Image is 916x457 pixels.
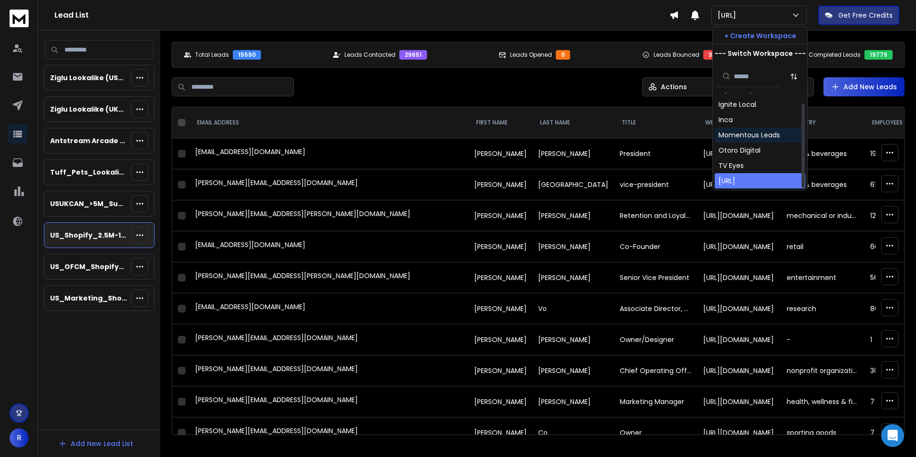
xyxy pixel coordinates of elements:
[468,417,532,448] td: [PERSON_NAME]
[614,169,697,200] td: vice-president
[614,107,697,138] th: title
[468,169,532,200] td: [PERSON_NAME]
[344,51,396,59] p: Leads Contacted
[50,104,127,114] p: Ziglu Lookalike (UK_>5M_ZigluLLA_Marketing)
[532,200,614,231] td: [PERSON_NAME]
[718,130,780,140] div: Momentous Leads
[532,355,614,386] td: [PERSON_NAME]
[532,324,614,355] td: [PERSON_NAME]
[864,417,910,448] td: 7
[532,107,614,138] th: LAST NAME
[614,324,697,355] td: Owner/Designer
[864,200,910,231] td: 120
[809,51,861,59] p: Completed Leads
[195,426,463,439] div: [PERSON_NAME][EMAIL_ADDRESS][DOMAIN_NAME]
[468,293,532,324] td: [PERSON_NAME]
[718,115,733,125] div: Inca
[468,138,532,169] td: [PERSON_NAME]
[864,262,910,293] td: 56
[468,262,532,293] td: [PERSON_NAME]
[781,293,864,324] td: research
[510,51,552,59] p: Leads Opened
[864,107,910,138] th: employees
[195,209,463,222] div: [PERSON_NAME][EMAIL_ADDRESS][PERSON_NAME][DOMAIN_NAME]
[532,169,614,200] td: [GEOGRAPHIC_DATA]
[781,262,864,293] td: entertainment
[781,169,864,200] td: food & beverages
[781,138,864,169] td: food & beverages
[697,262,781,293] td: [URL][DOMAIN_NAME]
[51,434,141,453] button: Add New Lead List
[468,200,532,231] td: [PERSON_NAME]
[468,231,532,262] td: [PERSON_NAME]
[864,293,910,324] td: 86
[468,355,532,386] td: [PERSON_NAME]
[195,333,463,346] div: [PERSON_NAME][EMAIL_ADDRESS][DOMAIN_NAME]
[10,428,29,447] button: R
[831,82,897,92] a: Add New Leads
[661,82,687,92] p: Actions
[864,324,910,355] td: 1
[784,67,803,86] button: Sort by Sort A-Z
[614,262,697,293] td: Senior Vice President
[50,167,127,177] p: Tuff_Pets_Lookalike-CLEANED
[715,49,806,58] p: --- Switch Workspace ---
[614,231,697,262] td: Co-Founder
[468,386,532,417] td: [PERSON_NAME]
[781,417,864,448] td: sporting goods
[881,424,904,447] div: Open Intercom Messenger
[50,136,127,145] p: Antstream Arcade Lookalike
[781,231,864,262] td: retail
[195,302,463,315] div: [EMAIL_ADDRESS][DOMAIN_NAME]
[614,200,697,231] td: Retention and Loyalty Marketing Manager
[468,107,532,138] th: FIRST NAME
[703,50,726,60] div: 346
[614,138,697,169] td: President
[532,386,614,417] td: [PERSON_NAME]
[195,147,463,160] div: [EMAIL_ADDRESS][DOMAIN_NAME]
[399,50,427,60] div: 29651
[532,262,614,293] td: [PERSON_NAME]
[654,51,699,59] p: Leads Bounced
[195,240,463,253] div: [EMAIL_ADDRESS][DOMAIN_NAME]
[864,231,910,262] td: 60
[697,107,781,138] th: website
[195,51,229,59] p: Total Leads
[532,138,614,169] td: [PERSON_NAME]
[781,386,864,417] td: health, wellness & fitness
[54,10,669,21] h1: Lead List
[718,10,740,20] p: [URL]
[781,324,864,355] td: -
[697,355,781,386] td: [URL][DOMAIN_NAME]
[50,199,127,208] p: USUKCAN_>5M_Subscription_OFCEOMarketing_CLEANED
[195,364,463,377] div: [PERSON_NAME][EMAIL_ADDRESS][DOMAIN_NAME]
[864,138,910,169] td: 19
[614,355,697,386] td: Chief Operating Officer
[233,50,261,60] div: 15590
[864,50,893,60] div: 19779
[697,417,781,448] td: [URL][DOMAIN_NAME]
[614,293,697,324] td: Associate Director, Growth Marketing
[195,178,463,191] div: [PERSON_NAME][EMAIL_ADDRESS][DOMAIN_NAME]
[697,324,781,355] td: [URL][DOMAIN_NAME]
[532,231,614,262] td: [PERSON_NAME]
[468,324,532,355] td: [PERSON_NAME]
[532,417,614,448] td: Co
[195,271,463,284] div: [PERSON_NAME][EMAIL_ADDRESS][PERSON_NAME][DOMAIN_NAME]
[781,200,864,231] td: mechanical or industrial engineering
[195,395,463,408] div: [PERSON_NAME][EMAIL_ADDRESS][DOMAIN_NAME]
[823,77,905,96] button: Add New Leads
[864,355,910,386] td: 30
[718,176,735,186] div: [URL]
[50,262,127,271] p: US_OFCM_ShopifyPlus_5M-50M_Vivv_CLEANED
[838,10,893,20] p: Get Free Credits
[781,355,864,386] td: nonprofit organization management
[864,386,910,417] td: 7
[697,200,781,231] td: [URL][DOMAIN_NAME]
[10,10,29,27] img: logo
[532,293,614,324] td: Vo
[50,230,127,240] p: US_Shopify_2.5M-100M-CLEANED-D2C
[697,231,781,262] td: [URL][DOMAIN_NAME]
[718,145,760,155] div: Otoro Digital
[718,100,756,109] div: Ignite Local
